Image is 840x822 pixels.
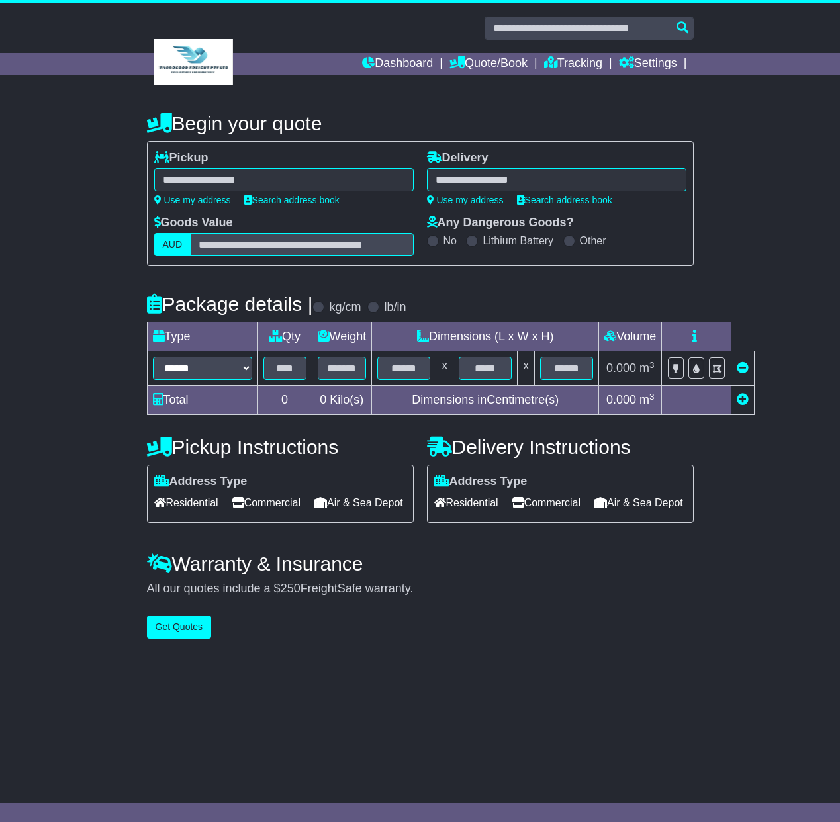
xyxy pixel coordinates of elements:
label: Any Dangerous Goods? [427,216,574,230]
span: Commercial [512,492,581,513]
span: Air & Sea Depot [314,492,403,513]
a: Tracking [544,53,602,75]
td: Total [147,386,257,415]
a: Quote/Book [449,53,528,75]
h4: Package details | [147,293,313,315]
span: 0.000 [606,393,636,406]
label: AUD [154,233,191,256]
a: Use my address [154,195,231,205]
td: Type [147,322,257,351]
h4: Begin your quote [147,113,694,134]
label: kg/cm [329,300,361,315]
span: Residential [434,492,498,513]
td: Volume [599,322,662,351]
span: m [639,393,655,406]
td: 0 [257,386,312,415]
span: 0.000 [606,361,636,375]
sup: 3 [649,360,655,370]
span: Air & Sea Depot [594,492,683,513]
td: Weight [312,322,372,351]
td: Dimensions (L x W x H) [372,322,599,351]
span: Commercial [232,492,301,513]
a: Settings [619,53,677,75]
label: lb/in [384,300,406,315]
a: Dashboard [362,53,433,75]
span: 0 [320,393,326,406]
h4: Warranty & Insurance [147,553,694,574]
h4: Pickup Instructions [147,436,414,458]
button: Get Quotes [147,616,212,639]
label: No [443,234,457,247]
label: Goods Value [154,216,233,230]
a: Remove this item [737,361,749,375]
label: Other [580,234,606,247]
label: Delivery [427,151,489,165]
a: Use my address [427,195,504,205]
span: 250 [281,582,301,595]
a: Add new item [737,393,749,406]
a: Search address book [517,195,612,205]
td: x [518,351,535,386]
span: Residential [154,492,218,513]
h4: Delivery Instructions [427,436,694,458]
label: Address Type [154,475,248,489]
label: Lithium Battery [483,234,553,247]
td: Kilo(s) [312,386,372,415]
td: x [436,351,453,386]
span: m [639,361,655,375]
a: Search address book [244,195,340,205]
label: Pickup [154,151,209,165]
label: Address Type [434,475,528,489]
div: All our quotes include a $ FreightSafe warranty. [147,582,694,596]
sup: 3 [649,392,655,402]
td: Qty [257,322,312,351]
td: Dimensions in Centimetre(s) [372,386,599,415]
